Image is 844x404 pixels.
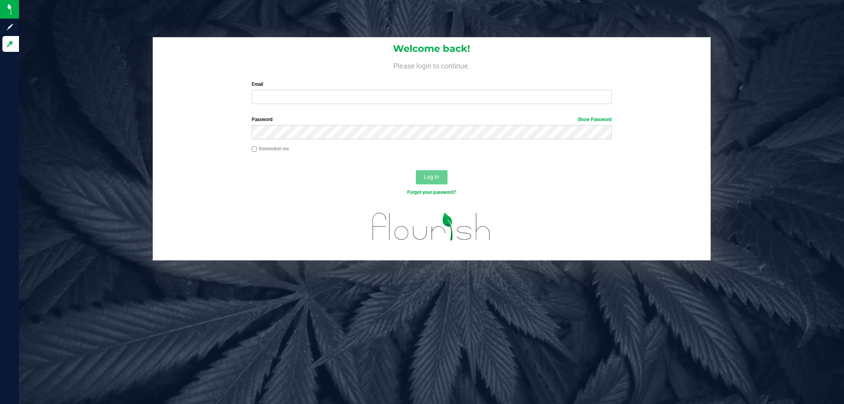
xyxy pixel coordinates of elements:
[416,170,448,184] button: Log In
[578,117,612,122] a: Show Password
[153,44,711,54] h1: Welcome back!
[153,60,711,70] h4: Please login to continue.
[252,117,273,122] span: Password
[252,81,612,88] label: Email
[362,204,501,249] img: flourish_logo.svg
[6,40,14,48] inline-svg: Log in
[407,190,456,195] a: Forgot your password?
[424,174,439,180] span: Log In
[252,145,289,152] label: Remember me
[252,146,257,152] input: Remember me
[6,23,14,31] inline-svg: Sign up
